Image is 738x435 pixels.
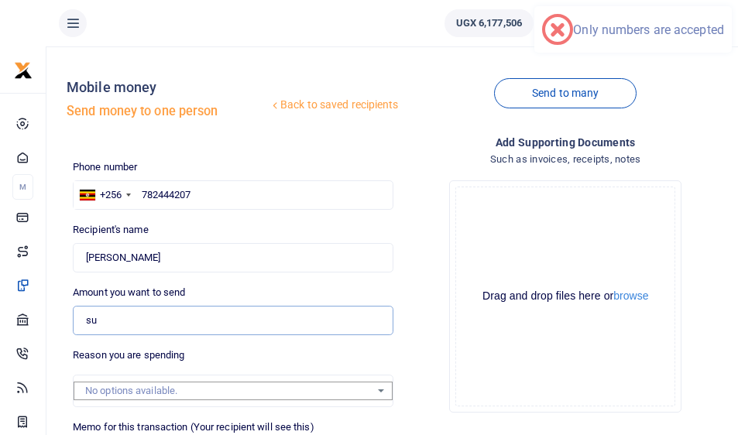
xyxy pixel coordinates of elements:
[613,290,648,301] button: browse
[73,420,314,435] label: Memo for this transaction (Your recipient will see this)
[14,63,33,75] a: logo-small logo-large logo-large
[74,181,136,209] div: Uganda: +256
[456,15,522,31] span: UGX 6,177,506
[73,180,393,210] input: Enter phone number
[494,78,637,108] a: Send to many
[445,9,534,37] a: UGX 6,177,506
[85,383,369,399] div: No options available.
[456,289,674,303] div: Drag and drop files here or
[14,61,33,80] img: logo-small
[406,134,726,151] h4: Add supporting Documents
[573,22,724,37] div: Only numbers are accepted
[12,174,33,200] li: M
[73,159,137,175] label: Phone number
[449,180,681,413] div: File Uploader
[100,187,122,203] div: +256
[406,151,726,168] h4: Such as invoices, receipts, notes
[73,222,149,238] label: Recipient's name
[67,104,269,119] h5: Send money to one person
[73,348,184,363] label: Reason you are spending
[67,79,269,96] h4: Mobile money
[73,285,185,300] label: Amount you want to send
[73,243,393,272] input: Loading name...
[73,306,393,335] input: UGX
[269,91,400,119] a: Back to saved recipients
[438,9,540,37] li: Wallet ballance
